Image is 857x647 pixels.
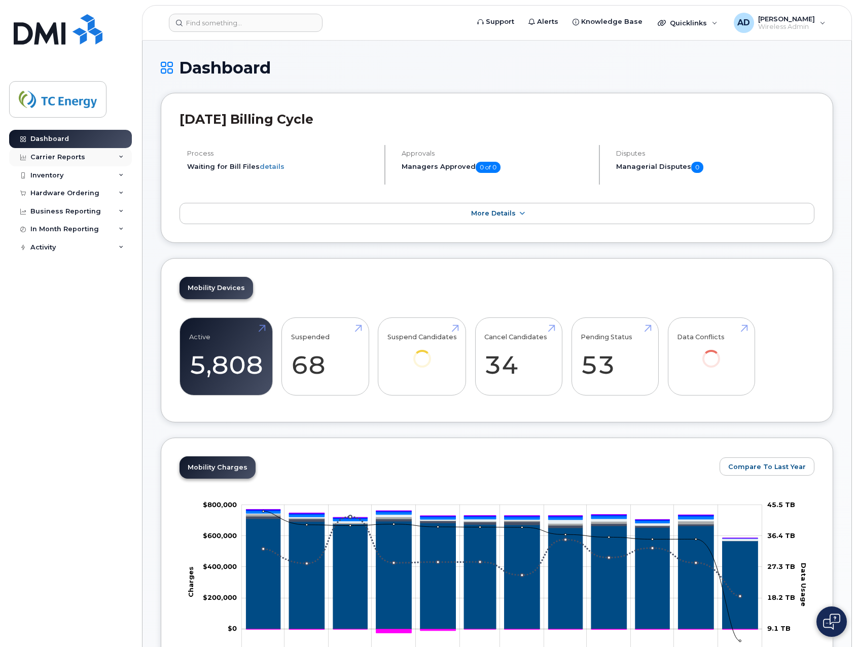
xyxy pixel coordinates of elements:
g: Hardware [246,513,758,541]
h5: Managers Approved [402,162,590,173]
a: Pending Status 53 [581,323,649,390]
li: Waiting for Bill Files [187,162,376,171]
span: 0 of 0 [476,162,501,173]
span: 0 [691,162,703,173]
tspan: $600,000 [203,531,237,539]
tspan: 36.4 TB [767,531,795,539]
g: $0 [203,562,237,570]
span: More Details [471,209,516,217]
g: QST [246,509,758,538]
a: Data Conflicts [677,323,745,381]
tspan: $800,000 [203,500,237,508]
tspan: Charges [187,566,195,597]
tspan: $400,000 [203,562,237,570]
h2: [DATE] Billing Cycle [180,112,814,127]
span: Compare To Last Year [728,462,806,472]
h4: Disputes [616,150,814,157]
img: Open chat [823,614,840,630]
a: Cancel Candidates 34 [484,323,553,390]
a: Suspend Candidates [387,323,457,381]
a: Suspended 68 [291,323,360,390]
g: Rate Plan [246,518,758,629]
a: Active 5,808 [189,323,263,390]
tspan: 9.1 TB [767,624,791,632]
a: Mobility Devices [180,277,253,299]
tspan: $0 [228,624,237,632]
a: Mobility Charges [180,456,256,479]
h4: Process [187,150,376,157]
tspan: 45.5 TB [767,500,795,508]
g: $0 [203,500,237,508]
g: Features [246,511,758,538]
h4: Approvals [402,150,590,157]
a: details [260,162,284,170]
button: Compare To Last Year [720,457,814,476]
tspan: 18.2 TB [767,593,795,601]
tspan: 27.3 TB [767,562,795,570]
g: $0 [203,531,237,539]
h1: Dashboard [161,59,833,77]
tspan: $200,000 [203,593,237,601]
h5: Managerial Disputes [616,162,814,173]
g: $0 [203,593,237,601]
tspan: Data Usage [800,562,808,606]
